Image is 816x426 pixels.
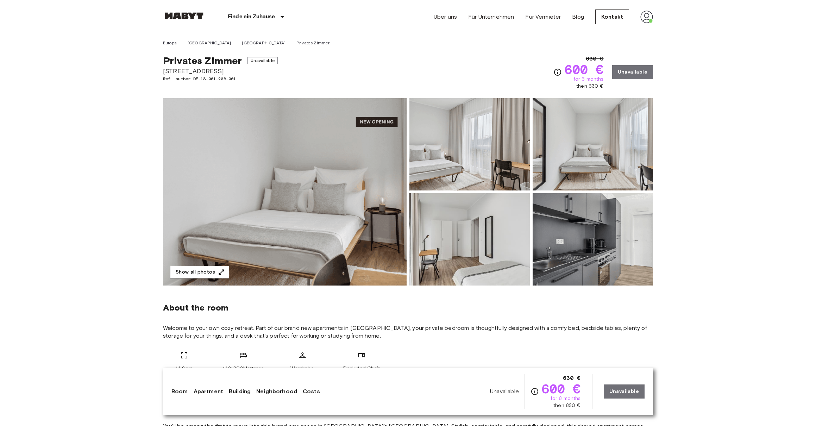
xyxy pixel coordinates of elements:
span: Ref. number DE-13-001-208-001 [163,76,278,82]
p: Finde ein Zuhause [228,13,275,21]
img: Picture of unit DE-13-001-208-001 [533,193,653,286]
img: Marketing picture of unit DE-13-001-208-001 [163,98,407,286]
span: Unavailable [490,388,519,395]
span: 140x200Mattress [223,365,264,372]
a: Für Vermieter [525,13,561,21]
a: Für Unternehmen [468,13,514,21]
span: 600 € [565,63,604,76]
span: Desk And Chair [343,365,380,372]
span: Unavailable [247,57,278,64]
span: Privates Zimmer [163,55,242,67]
button: Show all photos [170,266,229,279]
a: Room [171,387,188,396]
span: Welcome to your own cozy retreat. Part of our brand new apartments in [GEOGRAPHIC_DATA], your pri... [163,324,653,340]
span: [STREET_ADDRESS] [163,67,278,76]
span: 630 € [563,374,581,382]
img: Picture of unit DE-13-001-208-001 [409,98,530,190]
span: About the room [163,302,653,313]
a: [GEOGRAPHIC_DATA] [188,40,231,46]
span: for 6 months [573,76,604,83]
span: then 630 € [553,402,581,409]
a: Neighborhood [256,387,297,396]
img: Picture of unit DE-13-001-208-001 [533,98,653,190]
span: then 630 € [576,83,604,90]
a: Privates Zimmer [296,40,329,46]
span: 600 € [542,382,581,395]
svg: Check cost overview for full price breakdown. Please note that discounts apply to new joiners onl... [531,387,539,396]
a: Costs [303,387,320,396]
a: Kontakt [595,10,629,24]
a: [GEOGRAPHIC_DATA] [242,40,285,46]
a: Über uns [434,13,457,21]
img: avatar [640,11,653,23]
a: Apartment [194,387,223,396]
span: 14 Sqm [176,365,193,372]
img: Picture of unit DE-13-001-208-001 [409,193,530,286]
a: Building [229,387,251,396]
a: Blog [572,13,584,21]
span: 630 € [586,55,604,63]
span: for 6 months [551,395,581,402]
img: Habyt [163,12,205,19]
svg: Check cost overview for full price breakdown. Please note that discounts apply to new joiners onl... [553,68,562,76]
a: Europa [163,40,177,46]
span: Wardrobe [290,365,314,372]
